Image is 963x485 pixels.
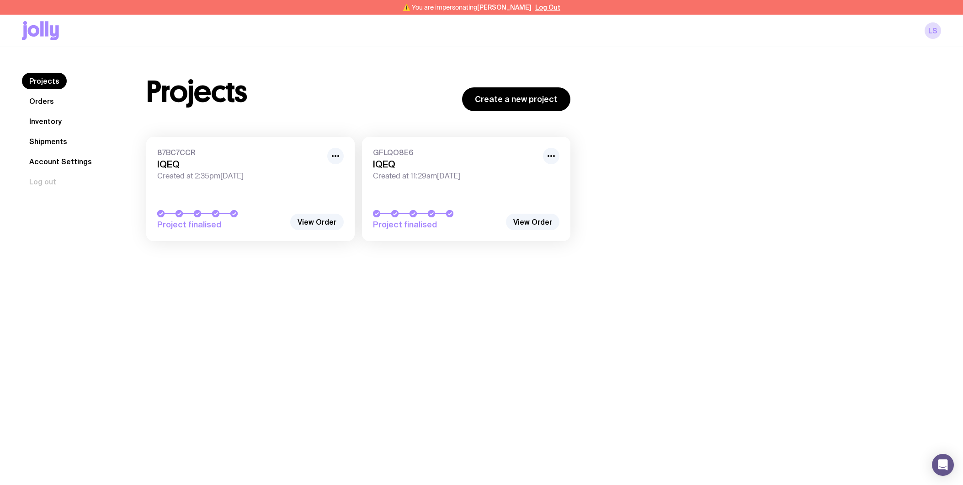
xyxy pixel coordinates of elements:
[157,219,285,230] span: Project finalised
[22,113,69,129] a: Inventory
[932,454,954,476] div: Open Intercom Messenger
[22,73,67,89] a: Projects
[22,133,74,150] a: Shipments
[373,219,501,230] span: Project finalised
[157,159,322,170] h3: IQEQ
[403,4,532,11] span: ⚠️ You are impersonating
[146,77,247,107] h1: Projects
[22,173,64,190] button: Log out
[146,137,355,241] a: 87BC7CCRIQEQCreated at 2:35pm[DATE]Project finalised
[535,4,560,11] button: Log Out
[22,93,61,109] a: Orders
[362,137,570,241] a: GFLQO8E6IQEQCreated at 11:29am[DATE]Project finalised
[157,148,322,157] span: 87BC7CCR
[22,153,99,170] a: Account Settings
[462,87,570,111] a: Create a new project
[925,22,941,39] a: LS
[373,172,537,181] span: Created at 11:29am[DATE]
[477,4,532,11] span: [PERSON_NAME]
[373,159,537,170] h3: IQEQ
[290,214,344,230] a: View Order
[373,148,537,157] span: GFLQO8E6
[157,172,322,181] span: Created at 2:35pm[DATE]
[506,214,559,230] a: View Order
